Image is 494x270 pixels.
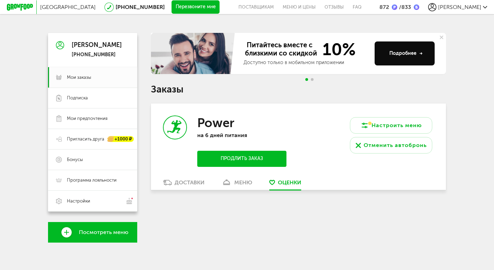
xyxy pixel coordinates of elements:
a: Мои предпочтения [48,108,137,129]
h1: Заказы [151,85,446,94]
span: Мои заказы [67,74,91,81]
div: 872 [379,4,389,10]
div: меню [234,179,252,186]
a: [PHONE_NUMBER] [116,4,165,10]
span: Пригласить друга [67,136,104,142]
img: family-banner.579af9d.jpg [151,33,237,74]
span: Программа лояльности [67,177,117,183]
span: Оценки [278,179,301,186]
span: Посмотреть меню [79,229,128,235]
a: Бонусы [48,149,137,170]
button: Отменить автобронь [350,137,432,154]
button: Перезвоните мне [172,0,220,14]
div: Подробнее [389,50,423,57]
span: Подписка [67,95,88,101]
span: Бонусы [67,157,83,163]
a: Посмотреть меню [48,222,137,243]
div: Доставки [175,179,204,186]
a: Программа лояльности [48,170,137,191]
div: [PHONE_NUMBER] [72,52,122,58]
a: Мои заказы [48,67,137,88]
span: Go to slide 2 [311,78,314,81]
a: Доставки [160,179,208,190]
a: Подписка [48,88,137,108]
span: 10% [318,41,356,58]
p: на 6 дней питания [197,132,286,138]
span: Go to slide 1 [305,78,308,81]
div: +1000 ₽ [108,136,134,142]
div: [PERSON_NAME] [72,42,122,49]
button: Подробнее [375,41,435,65]
span: [PERSON_NAME] [438,4,481,10]
h3: Power [197,115,234,130]
a: Пригласить друга +1000 ₽ [48,129,137,149]
div: Отменить автобронь [364,141,427,149]
span: [GEOGRAPHIC_DATA] [40,4,96,10]
span: Мои предпочтения [67,115,107,122]
a: Оценки [266,179,305,190]
img: bonus_p.2f9b352.png [392,4,397,10]
a: меню [218,179,256,190]
img: bonus_b.cdccf46.png [414,4,419,10]
button: Настроить меню [350,117,432,134]
button: Продлить заказ [197,151,286,167]
div: Доступно только в мобильном приложении [244,59,369,66]
span: / [399,4,401,10]
span: Настройки [67,198,90,204]
a: Настройки [48,191,137,211]
span: Питайтесь вместе с близкими со скидкой [244,41,318,58]
div: 833 [397,4,411,10]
